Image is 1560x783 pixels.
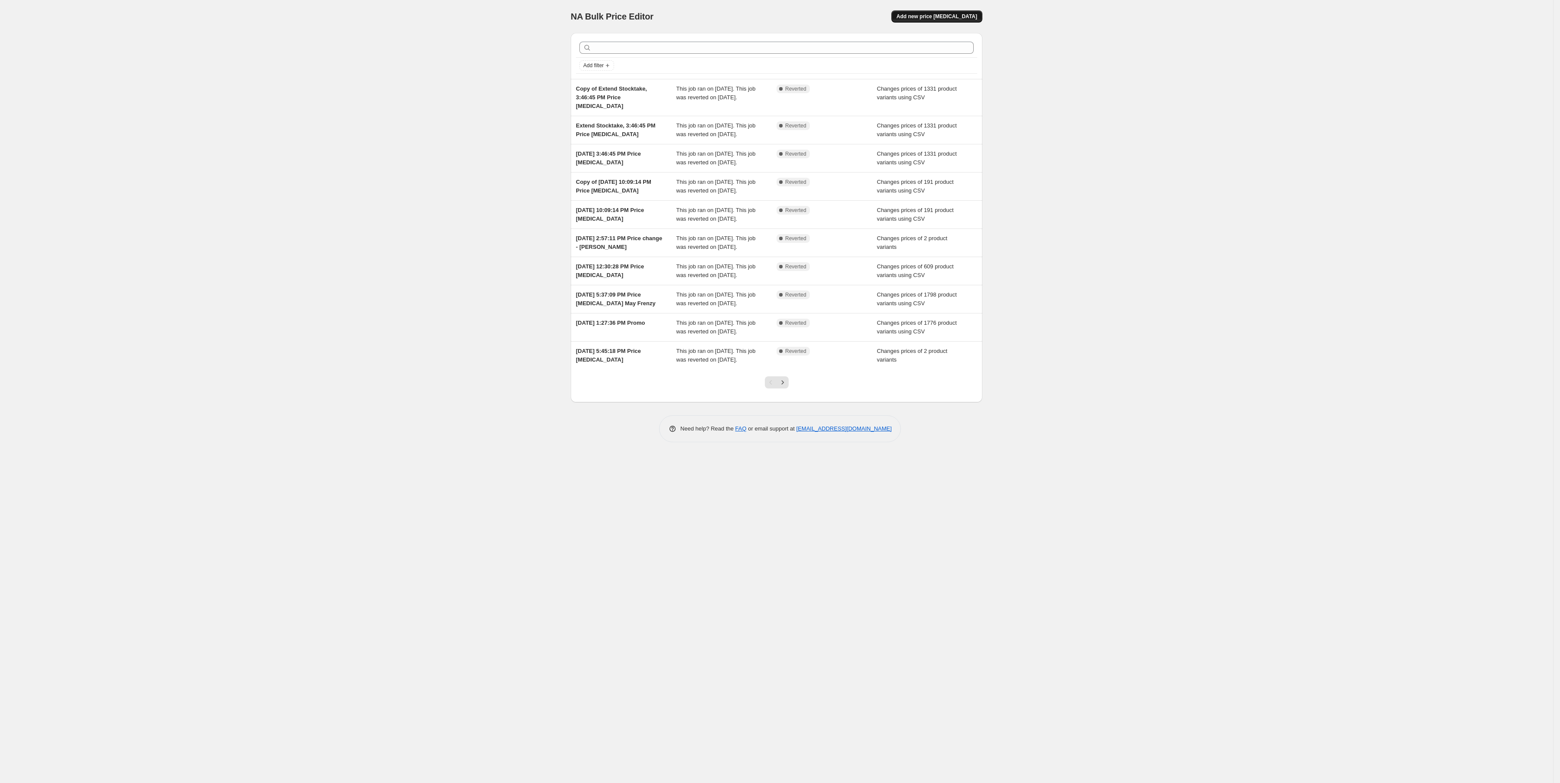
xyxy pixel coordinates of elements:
[785,320,806,326] span: Reverted
[576,320,645,326] span: [DATE] 1:27:36 PM Promo
[676,263,756,278] span: This job ran on [DATE]. This job was reverted on [DATE].
[576,207,644,222] span: [DATE] 10:09:14 PM Price [MEDICAL_DATA]
[897,13,977,20] span: Add new price [MEDICAL_DATA]
[877,207,954,222] span: Changes prices of 191 product variants using CSV
[576,235,662,250] span: [DATE] 2:57:11 PM Price change - [PERSON_NAME]
[676,348,756,363] span: This job ran on [DATE]. This job was reverted on [DATE].
[676,179,756,194] span: This job ran on [DATE]. This job was reverted on [DATE].
[877,150,957,166] span: Changes prices of 1331 product variants using CSV
[680,425,735,432] span: Need help? Read the
[785,150,806,157] span: Reverted
[877,122,957,137] span: Changes prices of 1331 product variants using CSV
[785,179,806,186] span: Reverted
[676,207,756,222] span: This job ran on [DATE]. This job was reverted on [DATE].
[571,12,653,21] span: NA Bulk Price Editor
[576,150,641,166] span: [DATE] 3:46:45 PM Price [MEDICAL_DATA]
[877,263,954,278] span: Changes prices of 609 product variants using CSV
[579,60,614,71] button: Add filter
[765,376,789,388] nav: Pagination
[747,425,796,432] span: or email support at
[785,207,806,214] span: Reverted
[735,425,747,432] a: FAQ
[676,85,756,101] span: This job ran on [DATE]. This job was reverted on [DATE].
[877,179,954,194] span: Changes prices of 191 product variants using CSV
[777,376,789,388] button: Next
[576,291,656,307] span: [DATE] 5:37:09 PM Price [MEDICAL_DATA] May Frenzy
[576,263,644,278] span: [DATE] 12:30:28 PM Price [MEDICAL_DATA]
[785,235,806,242] span: Reverted
[877,348,948,363] span: Changes prices of 2 product variants
[676,150,756,166] span: This job ran on [DATE]. This job was reverted on [DATE].
[576,85,647,109] span: Copy of Extend Stocktake, 3:46:45 PM Price [MEDICAL_DATA]
[877,291,957,307] span: Changes prices of 1798 product variants using CSV
[576,122,656,137] span: Extend Stocktake, 3:46:45 PM Price [MEDICAL_DATA]
[583,62,604,69] span: Add filter
[891,10,982,23] button: Add new price [MEDICAL_DATA]
[785,263,806,270] span: Reverted
[877,85,957,101] span: Changes prices of 1331 product variants using CSV
[676,291,756,307] span: This job ran on [DATE]. This job was reverted on [DATE].
[877,235,948,250] span: Changes prices of 2 product variants
[785,291,806,298] span: Reverted
[676,122,756,137] span: This job ran on [DATE]. This job was reverted on [DATE].
[576,179,651,194] span: Copy of [DATE] 10:09:14 PM Price [MEDICAL_DATA]
[676,320,756,335] span: This job ran on [DATE]. This job was reverted on [DATE].
[796,425,892,432] a: [EMAIL_ADDRESS][DOMAIN_NAME]
[785,122,806,129] span: Reverted
[576,348,641,363] span: [DATE] 5:45:18 PM Price [MEDICAL_DATA]
[676,235,756,250] span: This job ran on [DATE]. This job was reverted on [DATE].
[785,348,806,355] span: Reverted
[877,320,957,335] span: Changes prices of 1776 product variants using CSV
[785,85,806,92] span: Reverted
